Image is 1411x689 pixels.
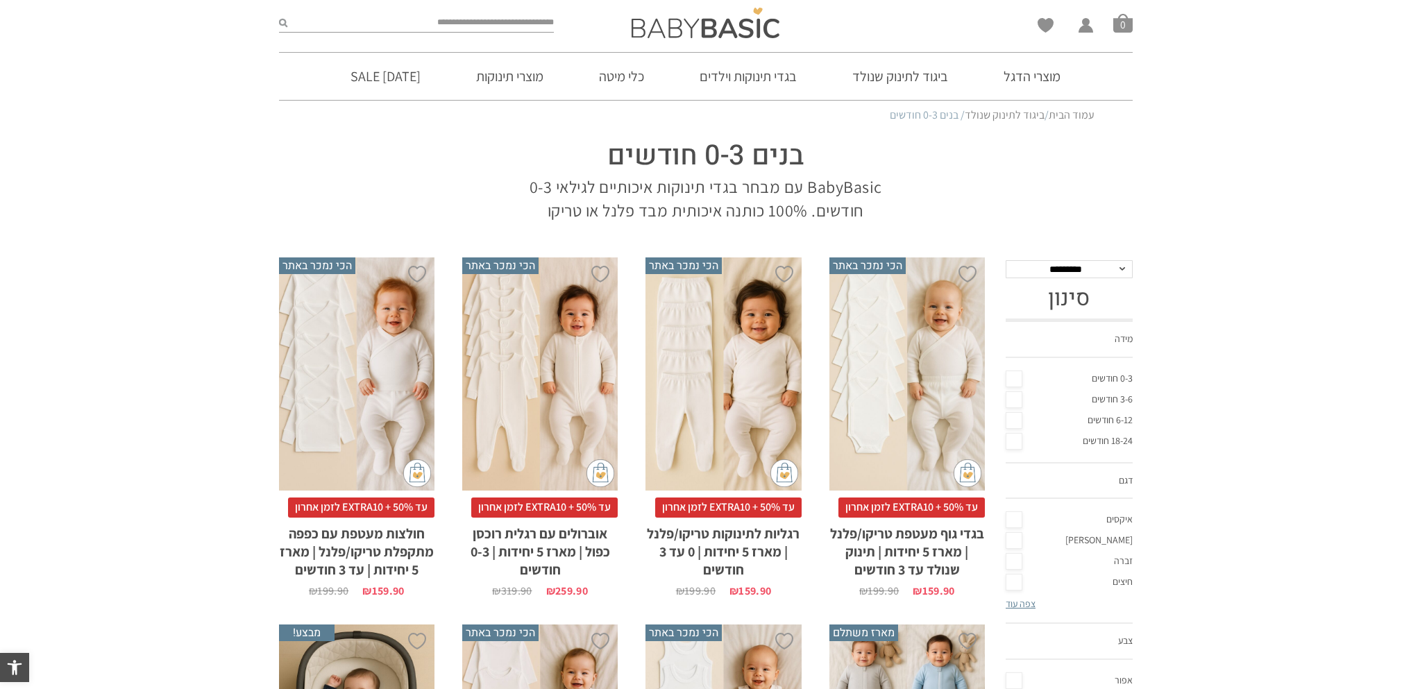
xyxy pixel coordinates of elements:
span: הכי נמכר באתר [645,624,722,641]
span: עד 50% + EXTRA10 לזמן אחרון [471,497,618,517]
h2: בגדי גוף מעטפת טריקו/פלנל | מארז 5 יחידות | תינוק שנולד עד 3 חודשים [829,518,985,579]
a: צבע [1006,624,1133,660]
span: ₪ [676,584,684,598]
span: ₪ [859,584,868,598]
span: ₪ [492,584,500,598]
span: סל קניות [1113,13,1133,33]
a: [DATE] SALE [330,53,441,100]
a: הכי נמכר באתר אוברולים עם רגלית רוכסן כפול | מארז 5 יחידות | 0-3 חודשים עד 50% + EXTRA10 לזמן אחר... [462,257,618,597]
span: ₪ [309,584,317,598]
a: ביגוד לתינוק שנולד [965,108,1045,122]
h1: בנים 0-3 חודשים [508,137,904,176]
a: כלי מיטה [578,53,665,100]
bdi: 259.90 [546,584,588,598]
select: הזמנה בחנות [1006,260,1133,278]
span: מבצע! [279,624,335,641]
a: 6-12 חודשים [1006,410,1133,431]
bdi: 159.90 [913,584,954,598]
a: איקסים [1006,509,1133,530]
a: ביגוד לתינוק שנולד [831,53,969,100]
span: הכי נמכר באתר [829,257,906,274]
span: הכי נמכר באתר [645,257,722,274]
bdi: 319.90 [492,584,532,598]
a: חיצים [1006,572,1133,593]
bdi: 199.90 [309,584,348,598]
a: הכי נמכר באתר רגליות לתינוקות טריקו/פלנל | מארז 5 יחידות | 0 עד 3 חודשים עד 50% + EXTRA10 לזמן אח... [645,257,801,597]
h2: חולצות מעטפת עם כפפה מתקפלת טריקו/פלנל | מארז 5 יחידות | עד 3 חודשים [279,518,434,579]
span: ₪ [362,584,371,598]
span: עד 50% + EXTRA10 לזמן אחרון [838,497,985,517]
span: ₪ [913,584,922,598]
a: סל קניות0 [1113,13,1133,33]
a: עמוד הבית [1049,108,1095,122]
img: cat-mini-atc.png [954,459,981,487]
img: cat-mini-atc.png [403,459,431,487]
span: הכי נמכר באתר [462,257,539,274]
span: עד 50% + EXTRA10 לזמן אחרון [655,497,802,517]
img: Baby Basic בגדי תינוקות וילדים אונליין [632,8,779,38]
a: Wishlist [1038,18,1054,33]
span: Wishlist [1038,18,1054,37]
h2: רגליות לתינוקות טריקו/פלנל | מארז 5 יחידות | 0 עד 3 חודשים [645,518,801,579]
nav: Breadcrumb [317,108,1095,123]
span: מארז משתלם [829,624,898,641]
a: [PERSON_NAME] [1006,530,1133,551]
a: צפה עוד [1006,597,1036,610]
a: מוצרי תינוקות [455,53,564,100]
img: cat-mini-atc.png [770,459,798,487]
span: הכי נמכר באתר [279,257,355,274]
bdi: 199.90 [859,584,899,598]
a: 3-6 חודשים [1006,389,1133,410]
img: cat-mini-atc.png [586,459,614,487]
a: זברה [1006,551,1133,572]
a: הכי נמכר באתר חולצות מעטפת עם כפפה מתקפלת טריקו/פלנל | מארז 5 יחידות | עד 3 חודשים עד 50% + EXTRA... [279,257,434,597]
a: מידה [1006,322,1133,358]
span: ₪ [546,584,555,598]
bdi: 159.90 [729,584,771,598]
a: 18-24 חודשים [1006,431,1133,452]
span: עד 50% + EXTRA10 לזמן אחרון [288,497,434,517]
a: דגם [1006,463,1133,500]
a: מוצרי הדגל [983,53,1081,100]
a: בגדי תינוקות וילדים [679,53,818,100]
bdi: 199.90 [676,584,716,598]
a: הכי נמכר באתר בגדי גוף מעטפת טריקו/פלנל | מארז 5 יחידות | תינוק שנולד עד 3 חודשים עד 50% + EXTRA1... [829,257,985,597]
h3: סינון [1006,285,1133,312]
a: 0-3 חודשים [1006,368,1133,389]
h2: אוברולים עם רגלית רוכסן כפול | מארז 5 יחידות | 0-3 חודשים [462,518,618,579]
p: BabyBasic עם מבחר בגדי תינוקות איכותיים לגילאי 0-3 חודשים. 100% כותנה איכותית מבד פלנל או טריקו [508,176,904,222]
span: הכי נמכר באתר [462,624,539,641]
bdi: 159.90 [362,584,404,598]
span: ₪ [729,584,738,598]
